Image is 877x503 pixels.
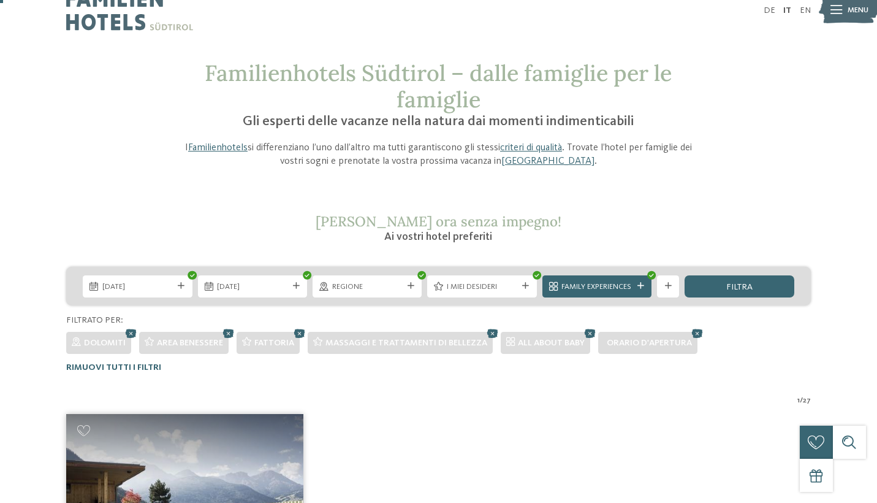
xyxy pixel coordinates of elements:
[205,59,672,113] span: Familienhotels Südtirol – dalle famiglie per le famiglie
[84,339,126,347] span: Dolomiti
[316,212,561,230] span: [PERSON_NAME] ora senza impegno!
[447,282,517,293] span: I miei desideri
[157,339,223,347] span: Area benessere
[332,282,403,293] span: Regione
[384,231,492,242] span: Ai vostri hotel preferiti
[501,156,594,166] a: [GEOGRAPHIC_DATA]
[102,282,173,293] span: [DATE]
[561,282,632,293] span: Family Experiences
[254,339,294,347] span: Fattoria
[66,316,123,324] span: Filtrato per:
[188,143,248,153] a: Familienhotels
[500,143,562,153] a: criteri di qualità
[518,339,585,347] span: ALL ABOUT BABY
[848,5,868,16] span: Menu
[325,339,487,347] span: Massaggi e trattamenti di bellezza
[66,363,161,372] span: Rimuovi tutti i filtri
[243,115,634,128] span: Gli esperti delle vacanze nella natura dai momenti indimenticabili
[800,6,811,15] a: EN
[726,283,753,291] span: filtra
[800,395,803,406] span: /
[177,141,701,169] p: I si differenziano l’uno dall’altro ma tutti garantiscono gli stessi . Trovate l’hotel per famigl...
[783,6,791,15] a: IT
[764,6,775,15] a: DE
[803,395,811,406] span: 27
[607,339,692,347] span: Orario d'apertura
[217,282,287,293] span: [DATE]
[797,395,800,406] span: 1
